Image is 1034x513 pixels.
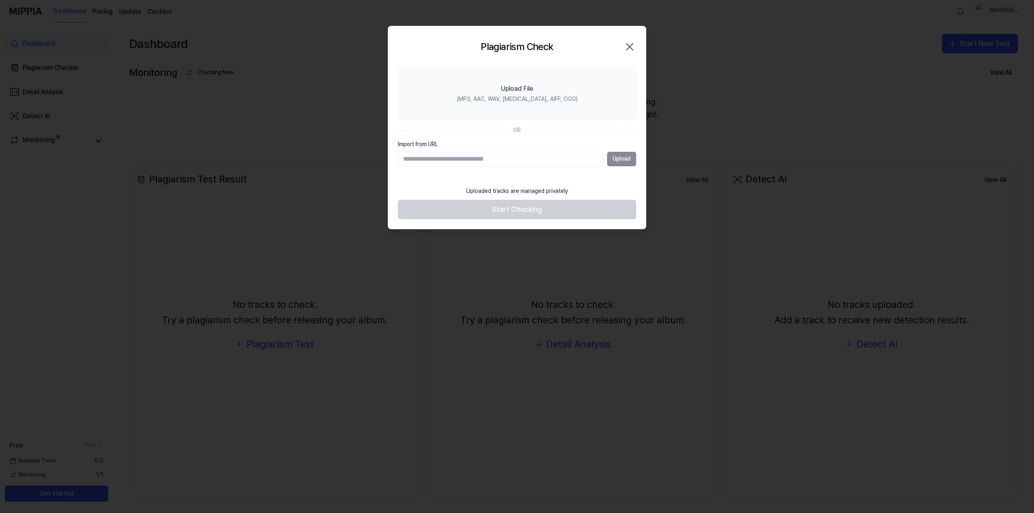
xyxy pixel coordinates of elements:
[513,126,521,134] div: OR
[481,39,553,54] h2: Plagiarism Check
[501,84,533,94] div: Upload File
[461,182,573,200] div: Uploaded tracks are managed privately
[457,95,578,103] div: (MP3, AAC, WAV, [MEDICAL_DATA], AIFF, OGG)
[398,140,636,149] label: Import from URL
